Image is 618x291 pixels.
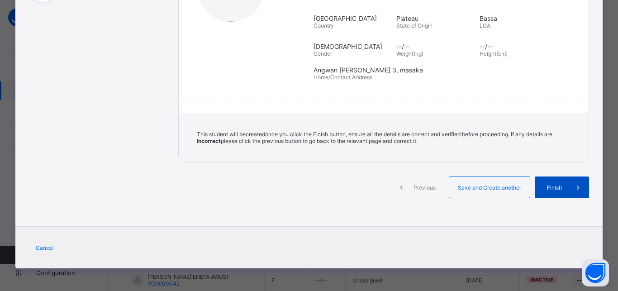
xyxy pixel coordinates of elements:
[480,22,490,29] span: LGA
[480,14,558,22] span: Bassa
[480,50,508,57] span: Height(cm)
[396,50,423,57] span: Weight(kg)
[314,74,372,81] span: Home/Contact Address
[480,43,558,50] span: --/--
[314,43,392,50] span: [DEMOGRAPHIC_DATA]
[396,22,433,29] span: State of Origin
[542,184,567,191] span: Finish
[314,22,334,29] span: Country
[197,131,552,144] span: This student will be created once you click the Finish button, ensure all the details are correct...
[582,259,609,286] button: Open asap
[396,43,475,50] span: --/--
[456,184,523,191] span: Save and Create another
[396,14,475,22] span: Plateau
[36,244,54,251] span: Cancel
[314,66,575,74] span: Angwan [PERSON_NAME] 3, masaka
[412,184,437,191] span: Previous
[197,138,221,144] b: Incorrect
[314,14,392,22] span: [GEOGRAPHIC_DATA]
[314,50,332,57] span: Gender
